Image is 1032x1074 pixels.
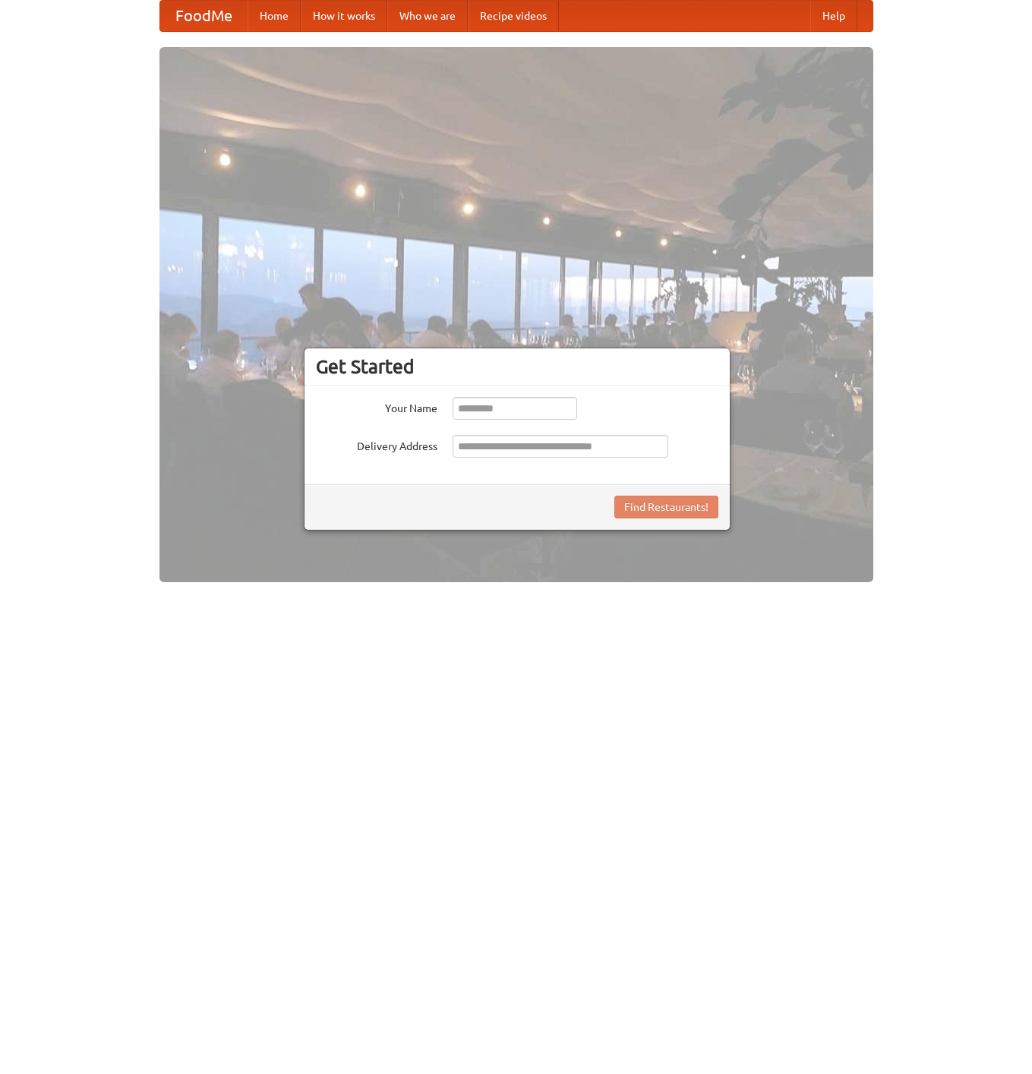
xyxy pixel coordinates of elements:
[248,1,301,31] a: Home
[316,435,437,454] label: Delivery Address
[316,397,437,416] label: Your Name
[387,1,468,31] a: Who we are
[160,1,248,31] a: FoodMe
[316,355,718,378] h3: Get Started
[810,1,857,31] a: Help
[301,1,387,31] a: How it works
[468,1,559,31] a: Recipe videos
[614,496,718,518] button: Find Restaurants!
